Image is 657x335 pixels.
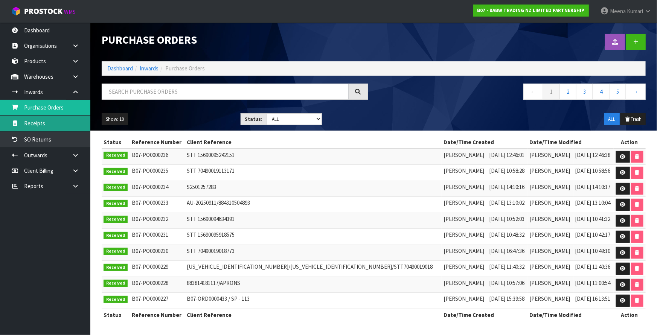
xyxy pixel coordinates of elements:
th: Status [102,309,130,321]
th: Date/Time Created [442,136,527,148]
img: cube-alt.png [11,6,21,16]
a: → [626,84,646,100]
span: [DATE] 14:10:17 [575,183,611,190]
span: Received [104,152,128,159]
nav: Page navigation [380,84,646,102]
span: Received [104,248,128,255]
span: Received [104,200,128,207]
span: [PERSON_NAME] [529,263,570,270]
th: Date/Time Modified [527,309,613,321]
a: 5 [609,84,626,100]
th: Date/Time Modified [527,136,613,148]
h1: Purchase Orders [102,34,368,46]
span: Received [104,296,128,303]
span: Meena [610,8,626,15]
span: [DATE] 10:48:32 [489,231,524,238]
td: AU-20250911/884310504893 [185,197,442,213]
a: B07 - BABW TRADING NZ LIMITED PARTNERSHIP [473,5,589,17]
th: Date/Time Created [442,309,527,321]
td: B07-PO0000229 [130,261,185,277]
span: [PERSON_NAME] [529,183,570,190]
a: 3 [576,84,593,100]
th: Reference Number [130,309,185,321]
span: Received [104,264,128,271]
span: [DATE] 11:40:36 [575,263,611,270]
span: [DATE] 10:52:03 [489,215,524,222]
td: 883814181117/APRONS [185,277,442,293]
a: 1 [543,84,560,100]
span: [DATE] 10:57:06 [489,279,524,286]
td: B07-PO0000231 [130,229,185,245]
span: [DATE] 12:46:38 [575,151,611,158]
a: Inwards [140,65,159,72]
span: [PERSON_NAME] [529,247,570,254]
td: STT 70490019018773 [185,245,442,261]
strong: B07 - BABW TRADING NZ LIMITED PARTNERSHIP [477,7,585,14]
td: STT 70490019113171 [185,165,442,181]
span: [DATE] 11:40:32 [489,263,524,270]
span: [PERSON_NAME] [444,231,484,238]
span: Purchase Orders [165,65,205,72]
td: B07-PO0000232 [130,213,185,229]
span: [PERSON_NAME] [529,167,570,174]
span: [PERSON_NAME] [444,263,484,270]
span: [PERSON_NAME] [444,151,484,158]
td: [US_VEHICLE_IDENTIFICATION_NUMBER]/[US_VEHICLE_IDENTIFICATION_NUMBER]/STT70490019018 [185,261,442,277]
span: [DATE] 16:13:51 [575,295,611,302]
td: B07-PO0000228 [130,277,185,293]
td: B07-ORD0000433 / SP - 113 [185,293,442,309]
td: B07-PO0000234 [130,181,185,197]
td: STT 15690095242151 [185,149,442,165]
span: [DATE] 10:41:32 [575,215,611,222]
span: [DATE] 16:47:36 [489,247,524,254]
span: ProStock [24,6,62,16]
span: [PERSON_NAME] [444,215,484,222]
th: Status [102,136,130,148]
span: [PERSON_NAME] [529,231,570,238]
a: Dashboard [107,65,133,72]
span: [PERSON_NAME] [529,151,570,158]
span: [PERSON_NAME] [444,199,484,206]
span: [PERSON_NAME] [444,295,484,302]
a: 2 [559,84,576,100]
span: [DATE] 11:00:54 [575,279,611,286]
span: [DATE] 13:10:04 [575,199,611,206]
span: [PERSON_NAME] [529,215,570,222]
th: Action [614,309,646,321]
span: Received [104,216,128,223]
td: STT 15690094634391 [185,213,442,229]
td: B07-PO0000233 [130,197,185,213]
span: Received [104,280,128,287]
span: Kumari [627,8,643,15]
span: [DATE] 10:49:10 [575,247,611,254]
span: [PERSON_NAME] [529,279,570,286]
a: ← [523,84,543,100]
span: [DATE] 12:46:01 [489,151,524,158]
span: [DATE] 10:58:56 [575,167,611,174]
td: S2501257283 [185,181,442,197]
td: B07-PO0000235 [130,165,185,181]
input: Search purchase orders [102,84,349,100]
th: Client Reference [185,309,442,321]
span: [PERSON_NAME] [444,279,484,286]
span: Received [104,232,128,239]
td: B07-PO0000227 [130,293,185,309]
span: Received [104,184,128,191]
span: [DATE] 10:42:17 [575,231,611,238]
span: [PERSON_NAME] [444,167,484,174]
span: [PERSON_NAME] [529,199,570,206]
span: [DATE] 10:58:28 [489,167,524,174]
span: [DATE] 14:10:16 [489,183,524,190]
button: Trash [620,113,646,125]
span: [DATE] 15:39:58 [489,295,524,302]
span: Received [104,168,128,175]
th: Reference Number [130,136,185,148]
td: STT 15690095918575 [185,229,442,245]
span: [PERSON_NAME] [444,183,484,190]
th: Client Reference [185,136,442,148]
small: WMS [64,8,76,15]
td: B07-PO0000230 [130,245,185,261]
button: Show: 10 [102,113,128,125]
th: Action [614,136,646,148]
strong: Status: [245,116,262,122]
